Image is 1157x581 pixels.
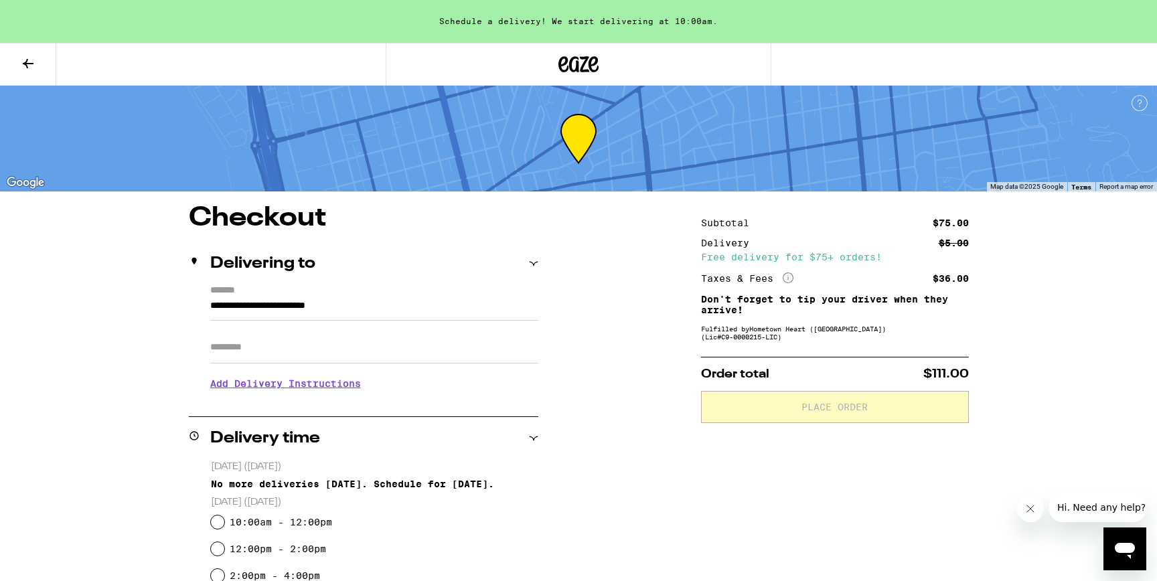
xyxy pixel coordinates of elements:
div: Delivery [701,238,759,248]
p: [DATE] ([DATE]) [211,461,538,473]
button: Place Order [701,391,969,423]
div: Free delivery for $75+ orders! [701,252,969,262]
a: Report a map error [1099,183,1153,190]
h3: Add Delivery Instructions [210,368,538,399]
h2: Delivery time [210,430,320,446]
span: $111.00 [923,368,969,380]
span: Order total [701,368,769,380]
h1: Checkout [189,205,538,232]
div: $36.00 [933,274,969,283]
label: 10:00am - 12:00pm [230,517,332,527]
a: Open this area in Google Maps (opens a new window) [3,174,48,191]
div: Subtotal [701,218,759,228]
p: [DATE] ([DATE]) [211,496,538,509]
h2: Delivering to [210,256,315,272]
p: We'll contact you at [PHONE_NUMBER] when we arrive [210,399,538,410]
span: Place Order [801,402,868,412]
p: Don't forget to tip your driver when they arrive! [701,294,969,315]
a: Terms [1071,183,1091,191]
iframe: Close message [1017,495,1044,522]
span: Map data ©2025 Google [990,183,1063,190]
label: 12:00pm - 2:00pm [230,544,326,554]
img: Google [3,174,48,191]
label: 2:00pm - 4:00pm [230,570,320,581]
div: No more deliveries [DATE]. Schedule for [DATE]. [211,479,538,489]
div: Fulfilled by Hometown Heart ([GEOGRAPHIC_DATA]) (Lic# C9-0000215-LIC ) [701,325,969,341]
iframe: Message from company [1049,493,1146,522]
div: Taxes & Fees [701,272,793,284]
iframe: Button to launch messaging window [1103,527,1146,570]
div: $5.00 [939,238,969,248]
div: $75.00 [933,218,969,228]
